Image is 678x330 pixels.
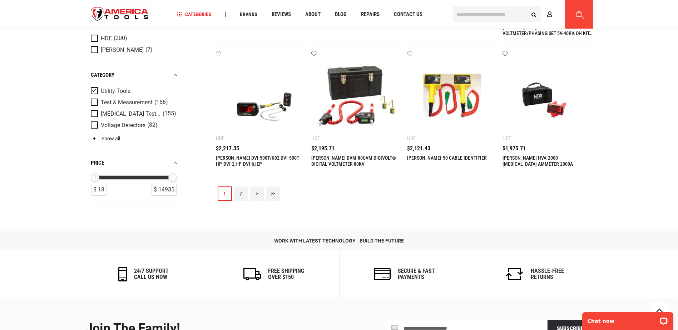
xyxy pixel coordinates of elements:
span: Categories [177,12,211,17]
span: Brands [240,12,257,17]
a: 2 [234,186,248,201]
div: HDE [503,135,511,141]
a: About [302,10,324,19]
span: Test & Measurement [101,99,153,106]
div: $ 18 [91,184,107,196]
a: Test & Measurement (156) [91,99,177,106]
span: About [305,12,321,17]
a: Contact Us [391,10,426,19]
a: [PERSON_NAME] DDVM-40 [MEDICAL_DATA]® DUAL DISPLAY VOLTMETER/PHASING SET 5V-40KV, OH KIT, BASE [503,18,592,42]
span: (200) [114,35,127,41]
a: [PERSON_NAME] (7) [91,46,177,54]
img: GREENLEE DVM-80UVM DIGIVOLT® DIGITAL VOLTMETER 80KV [318,58,395,134]
a: Utility Tools [91,87,177,95]
span: Blog [335,12,347,17]
span: HDE [101,35,112,42]
span: (155) [163,111,176,117]
a: [PERSON_NAME]-50 CABLE IDENTIFIER [407,155,487,161]
a: HDE (200) [91,35,177,42]
div: HDE [216,135,224,141]
div: HDE [407,135,416,141]
div: HDE [311,135,320,141]
a: > [250,186,264,201]
span: $2,121.43 [407,146,430,151]
span: [PERSON_NAME] [101,47,144,53]
div: $ 14935 [152,184,177,196]
a: 1 [218,186,232,201]
h6: secure & fast payments [398,268,435,280]
span: Repairs [361,12,380,17]
img: GREENLEE DVI-500T/K02 DVI-500T HP-DVI-2,HP-DVI-6,IEP [223,58,299,134]
span: Contact Us [394,12,422,17]
span: Utility Tools [101,88,130,94]
span: Voltage Detectors [101,122,145,129]
span: (156) [154,99,168,105]
button: Search [527,7,541,21]
img: GREENLEE PF-50 CABLE IDENTIFIER [414,58,490,134]
a: Blog [332,10,350,19]
span: (7) [145,47,153,53]
a: [PERSON_NAME] DVM-80UVM DIGIVOLT® DIGITAL VOLTMETER 80KV [311,155,396,167]
span: 0 [583,15,585,19]
iframe: LiveChat chat widget [578,307,678,330]
h6: Hassle-Free Returns [531,268,564,280]
span: $2,195.71 [311,146,335,151]
a: Brands [237,10,261,19]
img: America Tools [85,1,155,28]
div: Product Filters [91,10,178,205]
a: Categories [174,10,214,19]
a: store logo [85,1,155,28]
a: [PERSON_NAME] DVI-500T/K02 DVI-500T HP-DVI-2,HP-DVI-6,IEP [216,155,299,167]
a: Repairs [358,10,383,19]
h6: 24/7 support call us now [134,268,169,280]
div: price [91,158,178,168]
div: category [91,70,178,80]
a: [PERSON_NAME] HVA-2000 [MEDICAL_DATA] AMMETER 2000A [503,155,573,167]
span: $2,217.35 [216,146,239,151]
span: $1,975.71 [503,146,526,151]
span: Reviews [272,12,291,17]
a: >> [266,186,280,201]
span: [MEDICAL_DATA] Test & Measurement [101,111,161,117]
a: Voltage Detectors (82) [91,121,177,129]
a: Show all [91,136,120,141]
h6: Free Shipping Over $150 [268,268,304,280]
span: (82) [147,122,158,128]
img: GREENLEE HVA-2000 HIGH VOLTAGE AMMETER 2000A [510,58,586,134]
a: [MEDICAL_DATA] Test & Measurement (155) [91,110,177,118]
a: Reviews [268,10,294,19]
